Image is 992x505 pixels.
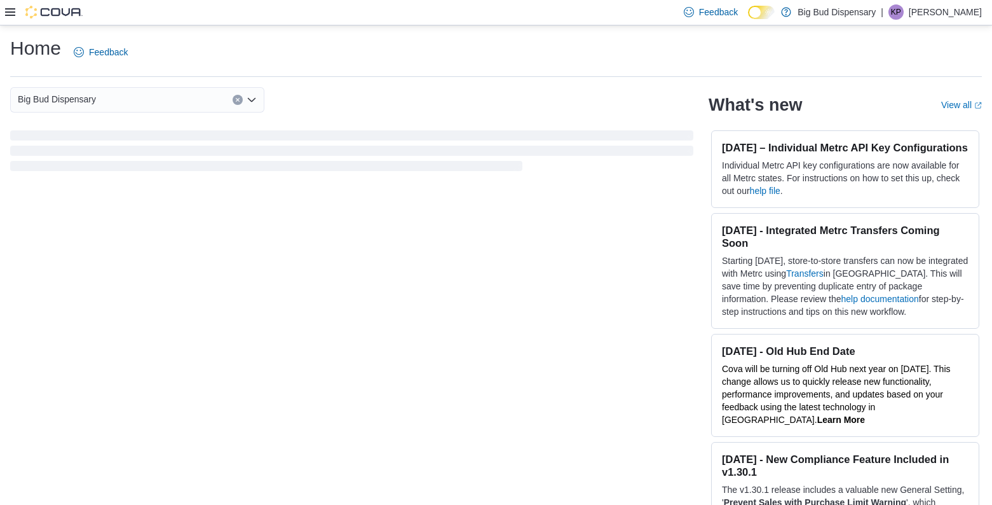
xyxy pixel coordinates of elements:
span: Loading [10,133,693,174]
a: help file [750,186,780,196]
input: Dark Mode [748,6,775,19]
h3: [DATE] - Old Hub End Date [722,345,968,357]
span: Feedback [89,46,128,59]
p: Big Bud Dispensary [798,4,876,20]
a: Learn More [817,415,865,425]
span: KP [891,4,901,20]
h3: [DATE] - New Compliance Feature Included in v1.30.1 [722,453,968,478]
a: View allExternal link [941,100,982,110]
h3: [DATE] – Individual Metrc API Key Configurations [722,141,968,154]
a: Feedback [69,39,133,65]
img: Cova [25,6,83,18]
svg: External link [974,102,982,109]
a: help documentation [841,294,919,304]
span: Big Bud Dispensary [18,92,96,107]
p: Individual Metrc API key configurations are now available for all Metrc states. For instructions ... [722,159,968,197]
a: Transfers [786,268,824,279]
div: Kalyn Pirpich [888,4,904,20]
span: Dark Mode [748,19,749,20]
span: Feedback [699,6,738,18]
span: Cova will be turning off Old Hub next year on [DATE]. This change allows us to quickly release ne... [722,364,951,425]
h2: What's new [709,95,802,115]
button: Open list of options [247,95,257,105]
button: Clear input [233,95,243,105]
h1: Home [10,36,61,61]
h3: [DATE] - Integrated Metrc Transfers Coming Soon [722,224,968,249]
p: Starting [DATE], store-to-store transfers can now be integrated with Metrc using in [GEOGRAPHIC_D... [722,254,968,318]
p: | [881,4,883,20]
p: [PERSON_NAME] [909,4,982,20]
